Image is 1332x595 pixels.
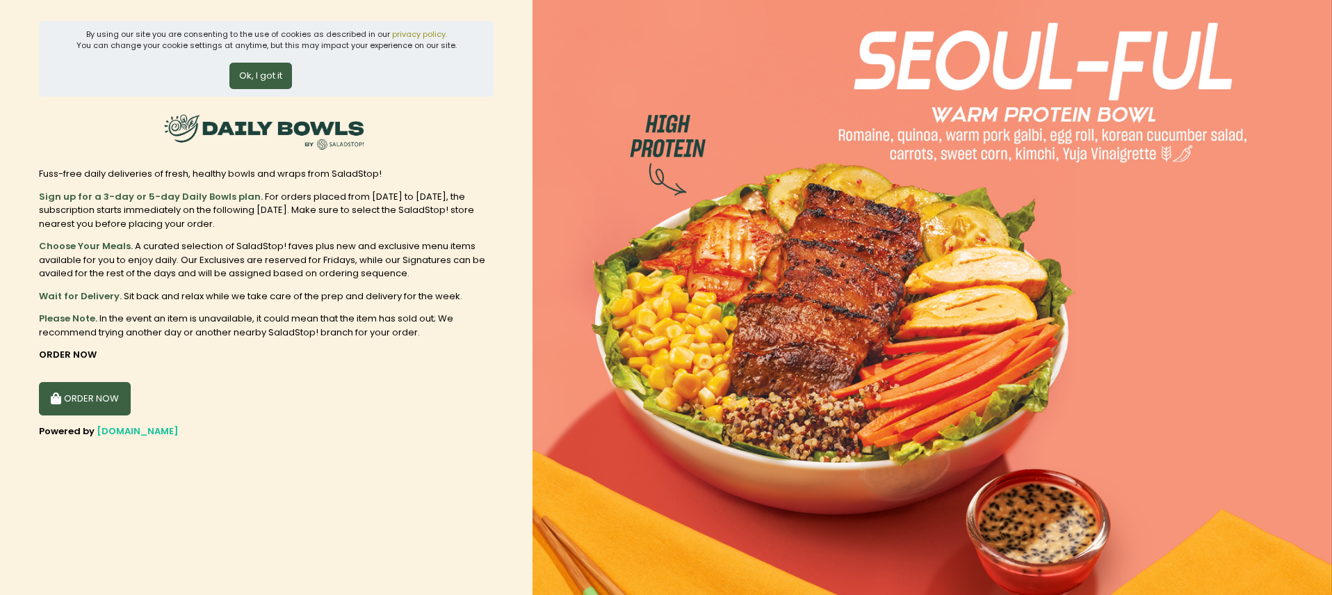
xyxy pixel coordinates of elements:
button: Ok, I got it [229,63,292,89]
div: Powered by [39,425,494,438]
div: A curated selection of SaladStop! faves plus new and exclusive menu items available for you to en... [39,239,494,280]
a: [DOMAIN_NAME] [97,425,179,438]
div: For orders placed from [DATE] to [DATE], the subscription starts immediately on the following [DA... [39,190,494,231]
img: SaladStop! [160,106,368,158]
button: ORDER NOW [39,382,131,415]
b: Choose Your Meals. [39,239,133,253]
div: Sit back and relax while we take care of the prep and delivery for the week. [39,289,494,303]
div: ORDER NOW [39,348,494,362]
div: Fuss-free daily deliveries of fresh, healthy bowls and wraps from SaladStop! [39,167,494,181]
div: In the event an item is unavailable, it could mean that the item has sold out; We recommend tryin... [39,312,494,339]
div: By using our site you are consenting to the use of cookies as described in our You can change you... [76,29,457,51]
b: Wait for Delivery. [39,289,122,303]
a: privacy policy. [392,29,447,40]
b: Please Note. [39,312,97,325]
b: Sign up for a 3-day or 5-day Daily Bowls plan. [39,190,263,203]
